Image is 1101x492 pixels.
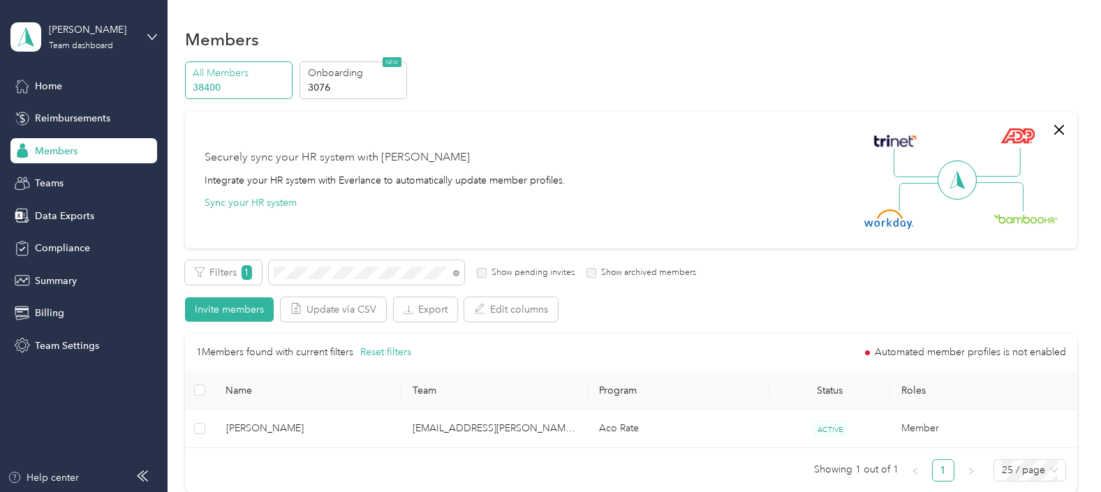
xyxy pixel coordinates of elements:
span: Showing 1 out of 1 [814,459,899,480]
div: Team dashboard [49,42,113,50]
li: Next Page [960,459,982,482]
p: 1 Members found with current filters [196,345,353,360]
img: Line Right Down [975,182,1024,212]
label: Show archived members [596,267,696,279]
th: Program [588,371,769,410]
div: [PERSON_NAME] [49,22,136,37]
button: Reset filters [360,345,411,360]
span: Members [35,144,77,158]
th: Team [401,371,588,410]
button: Sync your HR system [205,195,297,210]
span: Data Exports [35,209,94,223]
img: Line Right Up [972,148,1021,177]
span: 25 / page [1002,460,1058,481]
a: 1 [933,460,954,481]
span: Teams [35,176,64,191]
div: Securely sync your HR system with [PERSON_NAME] [205,149,470,166]
img: Line Left Down [899,182,947,211]
img: Line Left Up [894,148,943,178]
span: left [911,467,919,475]
button: Filters1 [185,260,262,285]
td: Aco Rate [588,410,769,448]
span: NEW [383,57,401,67]
p: 3076 [308,80,403,95]
span: right [967,467,975,475]
span: Reimbursements [35,111,110,126]
button: right [960,459,982,482]
td: Member [890,410,1077,448]
td: India Williams [215,410,401,448]
h1: Members [185,32,259,47]
span: Billing [35,306,64,320]
div: Integrate your HR system with Everlance to automatically update member profiles. [205,173,566,188]
th: Roles [890,371,1077,410]
p: 38400 [193,80,288,95]
span: Summary [35,274,77,288]
iframe: Everlance-gr Chat Button Frame [1023,414,1101,492]
button: Update via CSV [281,297,386,322]
button: Invite members [185,297,274,322]
li: Previous Page [904,459,926,482]
span: 1 [242,265,252,280]
span: Home [35,79,62,94]
li: 1 [932,459,954,482]
button: Help center [8,470,79,485]
img: Workday [864,209,913,229]
button: Export [394,297,457,322]
img: ADP [1000,128,1035,144]
button: Edit columns [464,297,558,322]
p: Onboarding [308,66,403,80]
img: BambooHR [993,214,1058,223]
img: Trinet [871,131,919,151]
span: Compliance [35,241,90,255]
button: left [904,459,926,482]
span: Team Settings [35,338,99,353]
label: Show pending invites [487,267,575,279]
div: Page Size [993,459,1066,482]
span: [PERSON_NAME] [226,421,390,436]
td: sshaffer@acosta.com [401,410,588,448]
th: Name [214,371,401,410]
span: Name [226,385,390,396]
p: All Members [193,66,288,80]
span: ACTIVE [813,422,848,437]
span: Automated member profiles is not enabled [875,348,1066,357]
th: Status [769,371,891,410]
